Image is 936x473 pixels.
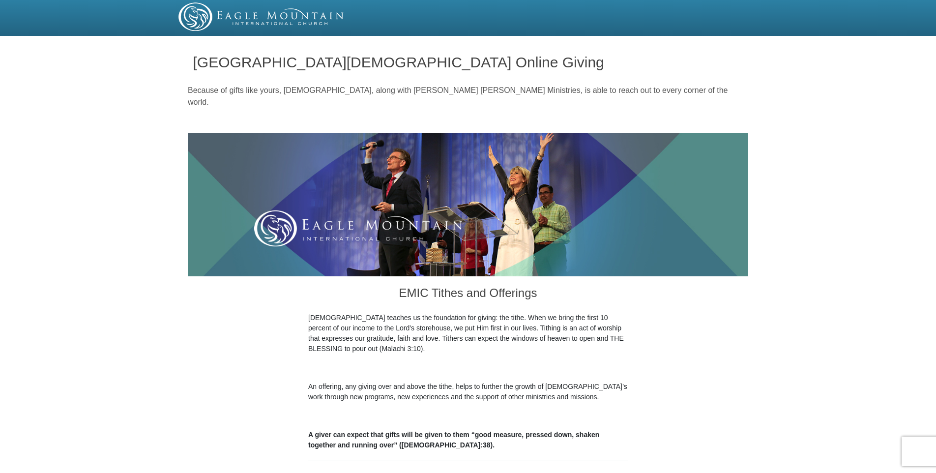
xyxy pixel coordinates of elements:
[193,54,743,70] h1: [GEOGRAPHIC_DATA][DEMOGRAPHIC_DATA] Online Giving
[308,313,628,354] p: [DEMOGRAPHIC_DATA] teaches us the foundation for giving: the tithe. When we bring the first 10 pe...
[188,85,748,108] p: Because of gifts like yours, [DEMOGRAPHIC_DATA], along with [PERSON_NAME] [PERSON_NAME] Ministrie...
[178,2,345,31] img: EMIC
[308,382,628,402] p: An offering, any giving over and above the tithe, helps to further the growth of [DEMOGRAPHIC_DAT...
[308,276,628,313] h3: EMIC Tithes and Offerings
[308,431,599,449] b: A giver can expect that gifts will be given to them “good measure, pressed down, shaken together ...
